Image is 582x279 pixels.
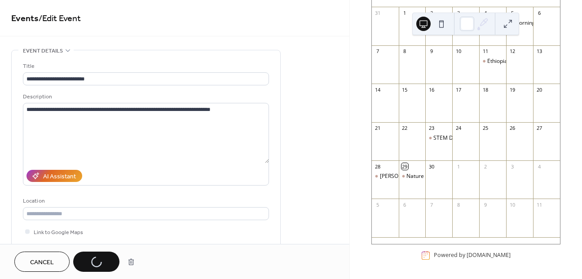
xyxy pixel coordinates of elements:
div: 23 [428,125,435,132]
div: 3 [455,10,462,17]
div: 25 [482,125,489,132]
div: 12 [509,48,516,55]
div: 4 [482,10,489,17]
div: STEM Day [425,134,452,142]
div: [PERSON_NAME]'s Birthday [380,173,449,180]
span: Cancel [30,258,54,267]
div: STEM Day [433,134,459,142]
div: 31 [375,10,381,17]
div: 7 [428,201,435,208]
span: / Edit Event [39,10,81,27]
div: 6 [401,201,408,208]
div: 2 [482,163,489,170]
div: 9 [428,48,435,55]
div: 10 [509,201,516,208]
button: AI Assistant [26,170,82,182]
div: Nature Walk [406,173,437,180]
div: 5 [509,10,516,17]
div: 29 [401,163,408,170]
a: Events [11,10,39,27]
div: 3 [509,163,516,170]
div: Powered by [434,252,511,259]
div: 18 [482,86,489,93]
div: 15 [401,86,408,93]
div: 9 [482,201,489,208]
div: Morning Tea [506,19,533,27]
div: 22 [401,125,408,132]
div: 6 [536,10,542,17]
div: Ethiopian New Year [479,58,506,65]
div: 1 [455,163,462,170]
div: 28 [375,163,381,170]
div: 7 [375,48,381,55]
div: 16 [428,86,435,93]
div: 20 [536,86,542,93]
div: 14 [375,86,381,93]
div: 24 [455,125,462,132]
div: 1 [401,10,408,17]
div: 5 [375,201,381,208]
div: 8 [401,48,408,55]
div: 4 [536,163,542,170]
div: 21 [375,125,381,132]
div: 13 [536,48,542,55]
button: Cancel [14,252,70,272]
div: Morning Tea [514,19,546,27]
div: 2 [428,10,435,17]
div: Ethiopian New Year [487,58,536,65]
div: 11 [482,48,489,55]
div: AI Assistant [43,172,76,182]
div: Sitra's Birthday [372,173,399,180]
div: 8 [455,201,462,208]
a: [DOMAIN_NAME] [467,252,511,259]
div: Location [23,196,267,206]
div: 27 [536,125,542,132]
div: Nature Walk [399,173,426,180]
div: 17 [455,86,462,93]
div: 26 [509,125,516,132]
div: 11 [536,201,542,208]
div: Description [23,92,267,102]
div: 10 [455,48,462,55]
span: Event details [23,46,63,56]
span: Link to Google Maps [34,228,83,237]
div: Title [23,62,267,71]
div: 19 [509,86,516,93]
div: 30 [428,163,435,170]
